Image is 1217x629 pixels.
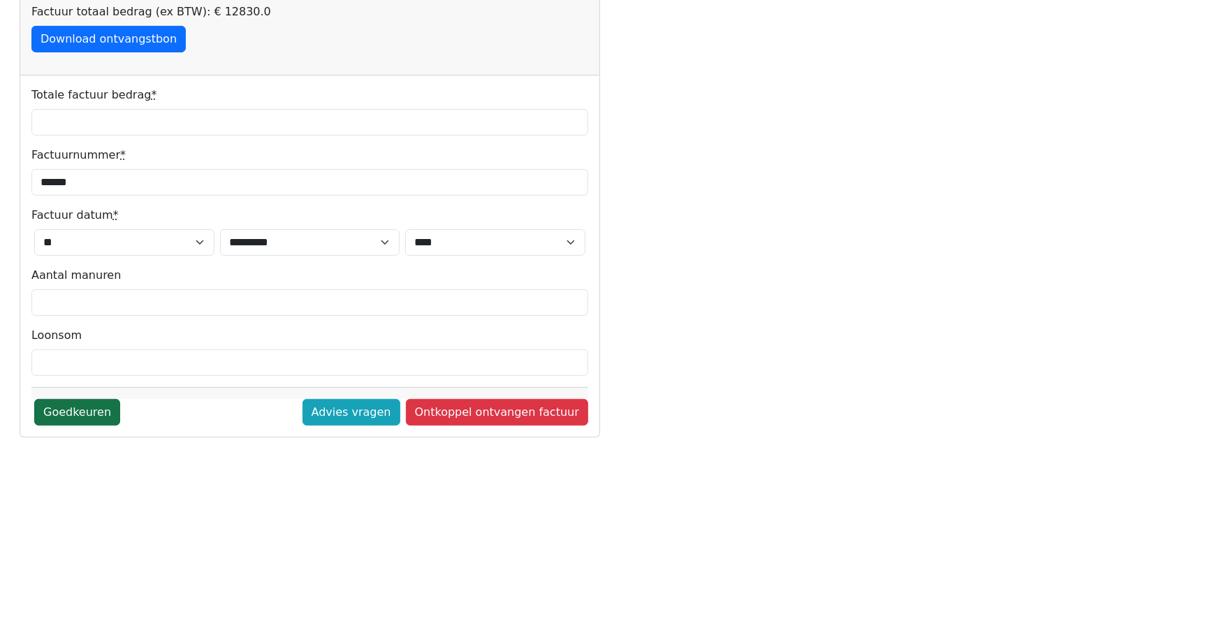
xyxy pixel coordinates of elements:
[151,88,156,101] abbr: required
[406,399,588,426] a: Ontkoppel ontvangen factuur
[31,267,121,284] label: Aantal manuren
[113,208,119,222] abbr: required
[31,327,82,344] label: Loonsom
[120,148,126,161] abbr: required
[31,26,186,52] a: Download ontvangstbon
[31,87,156,103] label: Totale factuur bedrag
[31,147,126,164] label: Factuurnummer
[303,399,400,426] a: Advies vragen
[31,207,119,224] label: Factuur datum
[31,3,588,20] div: Factuur totaal bedrag (ex BTW): € 12830.0
[34,399,120,426] a: Goedkeuren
